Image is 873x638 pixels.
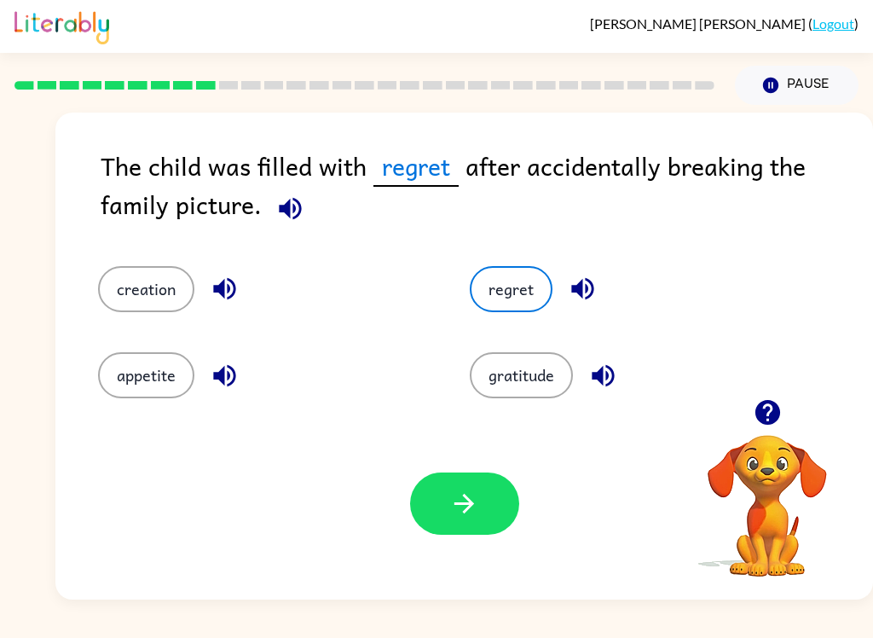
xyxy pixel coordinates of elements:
[812,15,854,32] a: Logout
[98,266,194,312] button: creation
[470,352,573,398] button: gratitude
[682,409,853,579] video: Your browser must support playing .mp4 files to use Literably. Please try using another browser.
[98,352,194,398] button: appetite
[470,266,552,312] button: regret
[101,147,873,232] div: The child was filled with after accidentally breaking the family picture.
[590,15,859,32] div: ( )
[14,7,109,44] img: Literably
[373,147,459,187] span: regret
[735,66,859,105] button: Pause
[590,15,808,32] span: [PERSON_NAME] [PERSON_NAME]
